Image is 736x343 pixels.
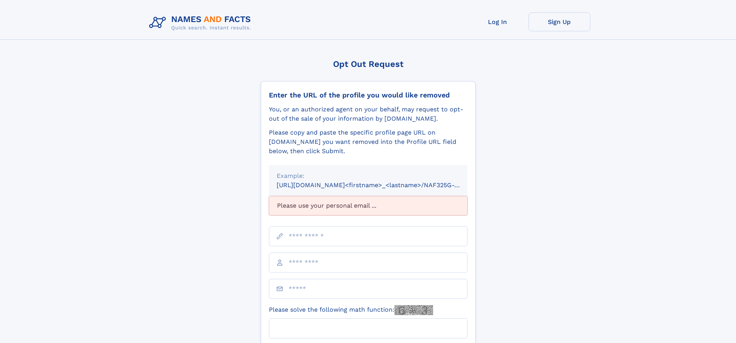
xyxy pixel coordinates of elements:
div: You, or an authorized agent on your behalf, may request to opt-out of the sale of your informatio... [269,105,467,123]
a: Log In [467,12,529,31]
img: Logo Names and Facts [146,12,257,33]
div: Example: [277,171,460,181]
div: Enter the URL of the profile you would like removed [269,91,467,99]
small: [URL][DOMAIN_NAME]<firstname>_<lastname>/NAF325G-xxxxxxxx [277,181,482,189]
div: Please copy and paste the specific profile page URL on [DOMAIN_NAME] you want removed into the Pr... [269,128,467,156]
label: Please solve the following math function: [269,305,433,315]
div: Please use your personal email ... [269,196,467,215]
a: Sign Up [529,12,590,31]
div: Opt Out Request [261,59,476,69]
